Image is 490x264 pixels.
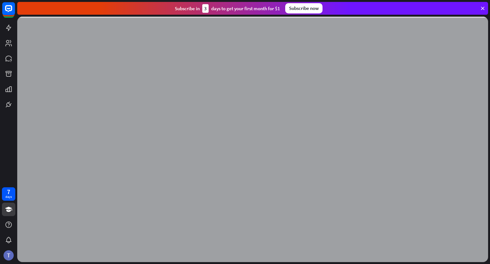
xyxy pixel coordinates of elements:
[5,195,12,199] div: days
[202,4,209,13] div: 3
[175,4,280,13] div: Subscribe in days to get your first month for $1
[285,3,323,13] div: Subscribe now
[7,189,10,195] div: 7
[2,187,15,201] a: 7 days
